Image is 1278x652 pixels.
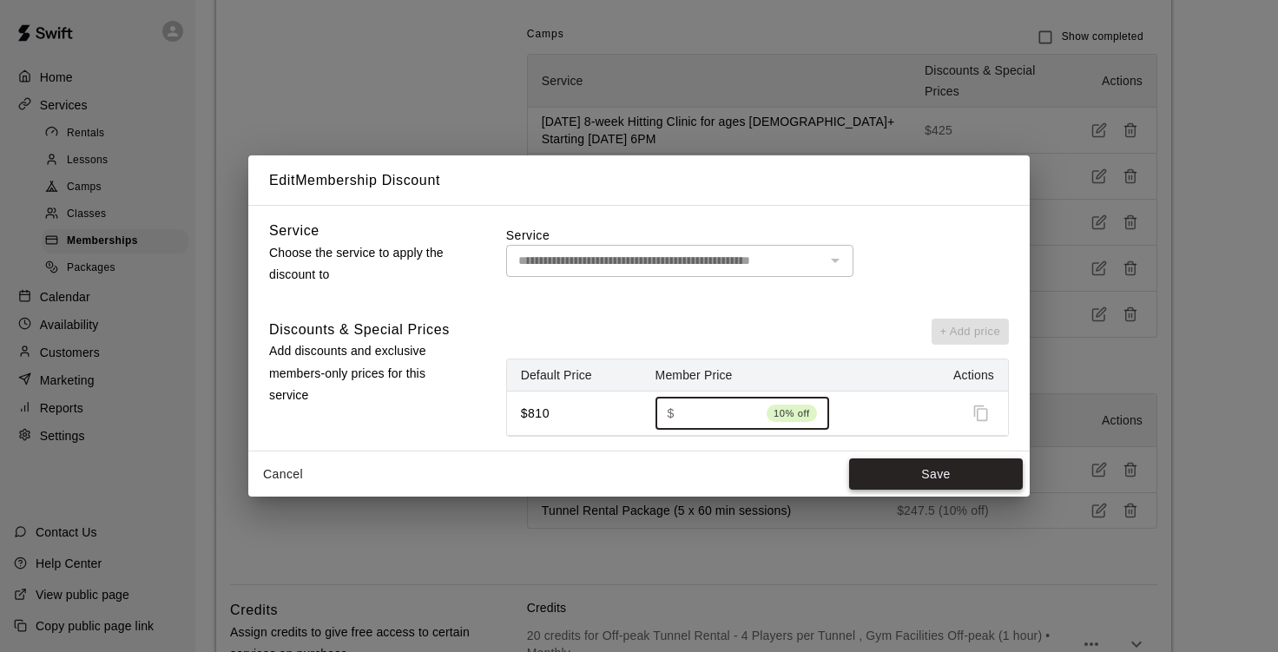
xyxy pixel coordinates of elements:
h6: Service [269,220,319,242]
button: Cancel [255,458,311,491]
th: Member Price [642,359,915,392]
p: $ [668,405,675,423]
th: Default Price [507,359,642,392]
span: 10% off [767,405,817,422]
p: Add discounts and exclusive members-only prices for this service [269,340,462,406]
button: Save [849,458,1023,491]
p: Choose the service to apply the discount to [269,242,462,286]
label: Service [506,227,1009,244]
h2: Edit Membership Discount [248,155,1030,206]
p: $810 [521,405,628,423]
th: Actions [915,359,1008,392]
h6: Discounts & Special Prices [269,319,450,341]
